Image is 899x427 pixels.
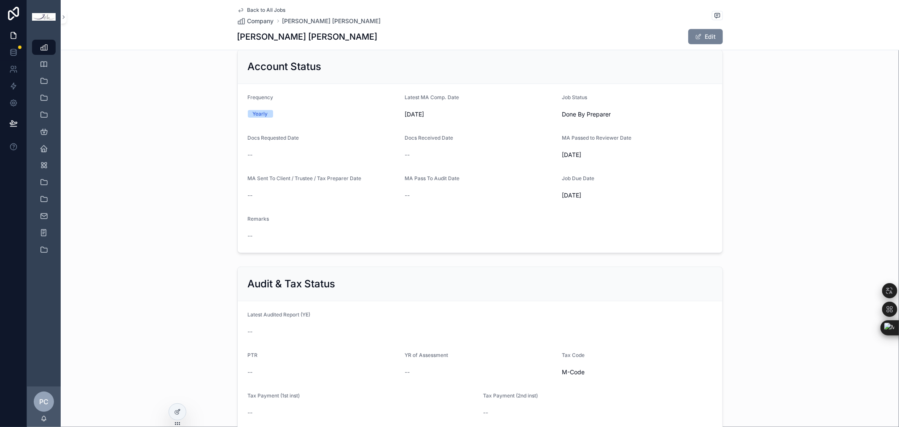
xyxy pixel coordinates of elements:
span: -- [248,408,253,417]
span: Tax Payment (2nd inst) [483,392,538,399]
span: Frequency [248,94,274,100]
div: scrollable content [27,34,61,268]
span: -- [405,368,410,376]
span: -- [248,191,253,200]
a: Company [237,17,274,25]
span: YR of Assessment [405,352,448,358]
span: MA Pass To Audit Date [405,175,459,181]
span: Docs Received Date [405,135,453,141]
span: PTR [248,352,258,358]
span: -- [248,151,253,159]
span: -- [248,327,253,336]
span: Tax Payment (1st inst) [248,392,300,399]
span: -- [405,151,410,159]
span: Remarks [248,216,269,222]
span: -- [248,368,253,376]
span: -- [483,408,488,417]
span: Latest MA Comp. Date [405,94,459,100]
h1: [PERSON_NAME] [PERSON_NAME] [237,31,378,43]
span: Company [247,17,274,25]
span: Job Status [562,94,587,100]
span: [DATE] [562,191,712,200]
span: MA Passed to Reviewer Date [562,135,631,141]
a: [PERSON_NAME] [PERSON_NAME] [282,17,381,25]
img: App logo [32,13,56,21]
span: Job Due Date [562,175,594,181]
button: Edit [688,29,723,44]
span: -- [248,232,253,240]
span: Done By Preparer [562,110,611,119]
h2: Account Status [248,60,322,73]
a: Back to All Jobs [237,7,286,14]
span: PC [39,397,48,407]
span: M-Code [562,368,585,376]
span: Tax Code [562,352,585,358]
span: -- [405,191,410,200]
span: MA Sent To Client / Trustee / Tax Preparer Date [248,175,362,181]
span: [DATE] [562,151,712,159]
span: Latest Audited Report (YE) [248,311,311,318]
span: [DATE] [405,110,555,119]
span: Docs Requested Date [248,135,299,141]
div: Yearly [253,110,268,118]
h2: Audit & Tax Status [248,277,335,291]
span: Back to All Jobs [247,7,286,14]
